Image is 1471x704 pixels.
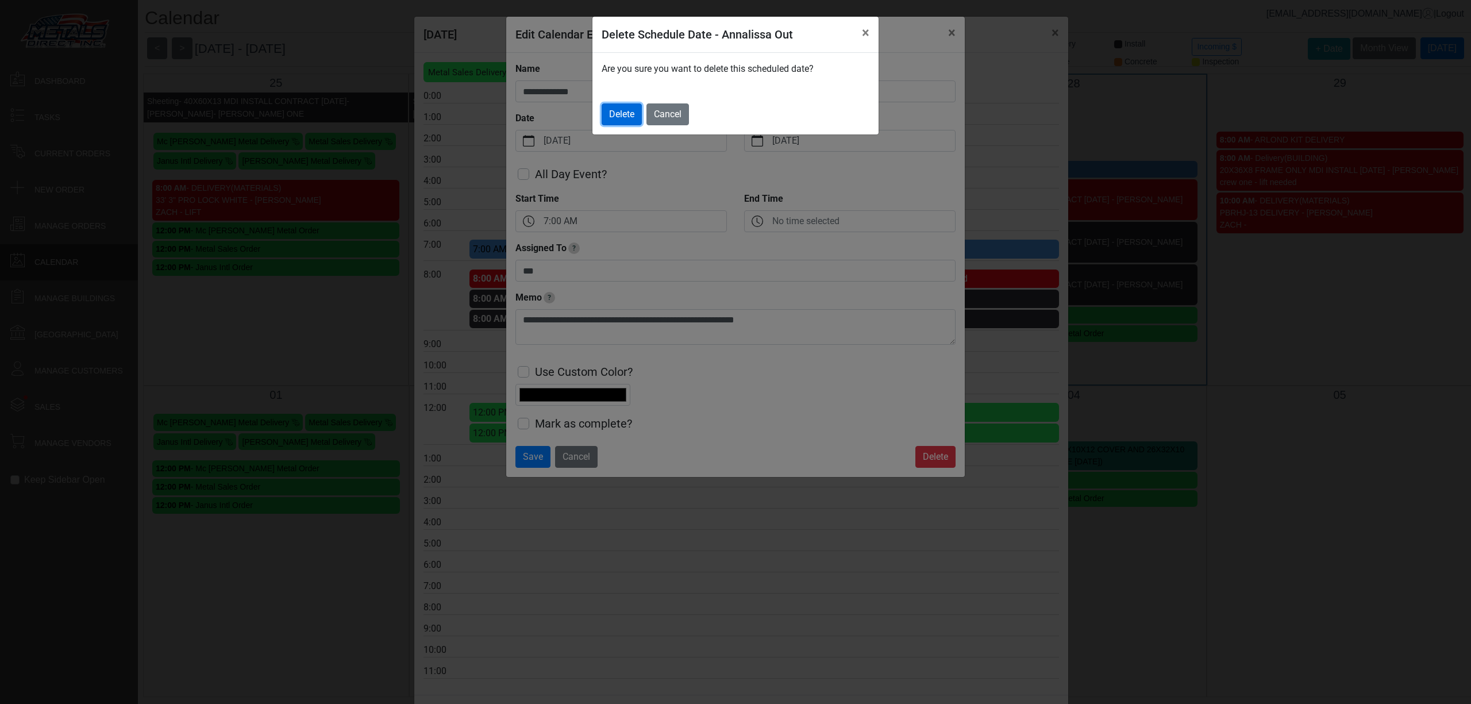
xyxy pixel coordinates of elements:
span: Delete [609,109,634,120]
h5: Delete Schedule Date - Annalissa Out [602,26,793,43]
div: Are you sure you want to delete this scheduled date? [592,53,879,134]
button: Close [853,17,879,49]
button: Cancel [646,103,689,125]
button: Delete [602,103,642,125]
